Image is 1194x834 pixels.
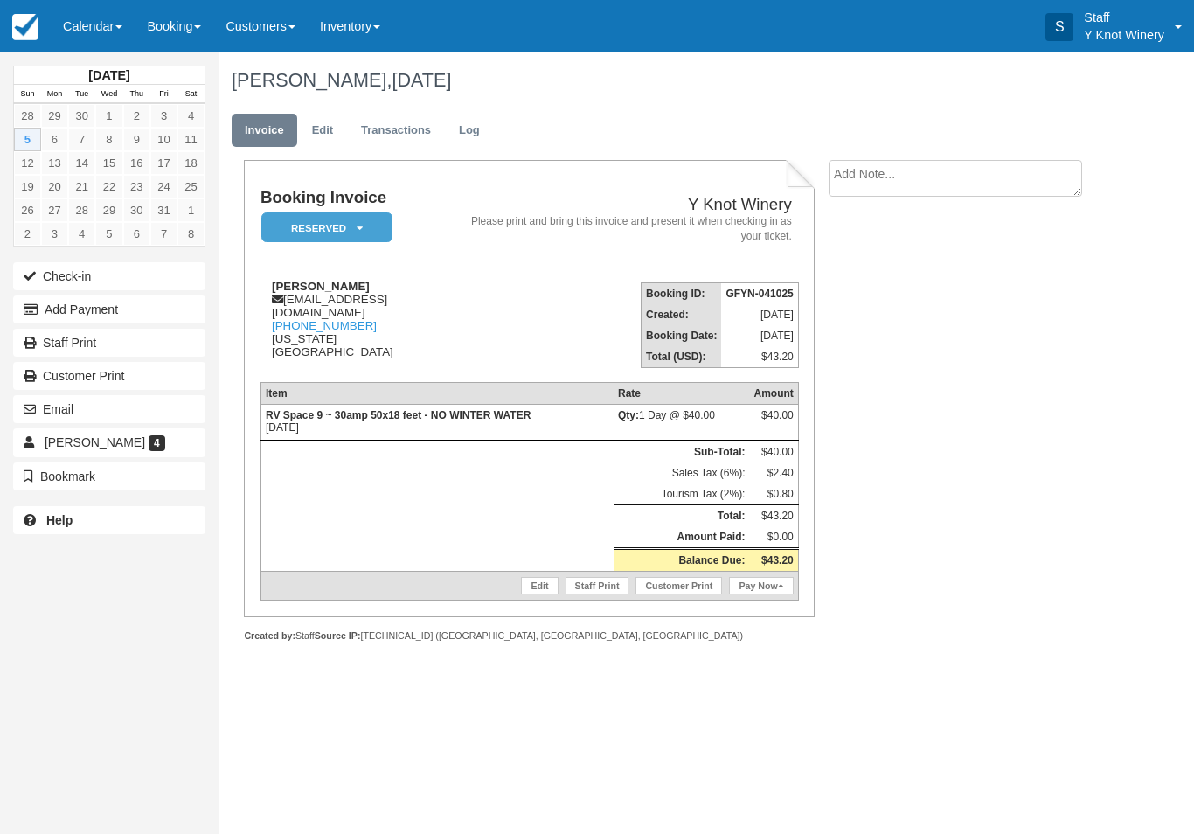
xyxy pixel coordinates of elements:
div: [EMAIL_ADDRESS][DOMAIN_NAME] [US_STATE] [GEOGRAPHIC_DATA] [260,280,464,358]
a: 25 [177,175,205,198]
img: checkfront-main-nav-mini-logo.png [12,14,38,40]
strong: Source IP: [315,630,361,641]
a: 4 [177,104,205,128]
a: 17 [150,151,177,175]
td: [DATE] [721,325,798,346]
b: Help [46,513,73,527]
th: Booking ID: [642,283,722,305]
td: $40.00 [749,441,798,463]
a: 5 [14,128,41,151]
th: Item [260,383,614,405]
td: $43.20 [721,346,798,368]
th: Amount Paid: [614,526,749,549]
a: 7 [150,222,177,246]
td: [DATE] [721,304,798,325]
p: Staff [1084,9,1164,26]
a: [PERSON_NAME] 4 [13,428,205,456]
strong: [DATE] [88,68,129,82]
a: 23 [123,175,150,198]
div: $40.00 [753,409,793,435]
a: 21 [68,175,95,198]
a: 29 [95,198,122,222]
a: 8 [95,128,122,151]
a: Customer Print [13,362,205,390]
a: 10 [150,128,177,151]
a: Staff Print [13,329,205,357]
a: 20 [41,175,68,198]
a: Invoice [232,114,297,148]
a: 22 [95,175,122,198]
th: Mon [41,85,68,104]
span: [PERSON_NAME] [45,435,145,449]
span: 4 [149,435,165,451]
button: Add Payment [13,295,205,323]
a: 16 [123,151,150,175]
a: 3 [150,104,177,128]
a: 26 [14,198,41,222]
td: $0.80 [749,483,798,505]
a: Help [13,506,205,534]
a: 1 [177,198,205,222]
a: 5 [95,222,122,246]
a: 2 [123,104,150,128]
a: 9 [123,128,150,151]
p: Y Knot Winery [1084,26,1164,44]
td: 1 Day @ $40.00 [614,405,749,441]
div: Staff [TECHNICAL_ID] ([GEOGRAPHIC_DATA], [GEOGRAPHIC_DATA], [GEOGRAPHIC_DATA]) [244,629,815,643]
a: Log [446,114,493,148]
th: Wed [95,85,122,104]
a: 1 [95,104,122,128]
a: 19 [14,175,41,198]
th: Sun [14,85,41,104]
td: Sales Tax (6%): [614,462,749,483]
strong: Qty [618,409,639,421]
th: Thu [123,85,150,104]
strong: [PERSON_NAME] [272,280,370,293]
a: 24 [150,175,177,198]
a: 6 [123,222,150,246]
td: $43.20 [749,505,798,527]
th: Sat [177,85,205,104]
th: Total: [614,505,749,527]
td: $2.40 [749,462,798,483]
a: 11 [177,128,205,151]
a: 6 [41,128,68,151]
td: Tourism Tax (2%): [614,483,749,505]
a: 15 [95,151,122,175]
a: 2 [14,222,41,246]
button: Check-in [13,262,205,290]
h1: Booking Invoice [260,189,464,207]
a: Transactions [348,114,444,148]
h1: [PERSON_NAME], [232,70,1101,91]
th: Created: [642,304,722,325]
th: Rate [614,383,749,405]
a: Reserved [260,212,386,244]
a: 14 [68,151,95,175]
a: 12 [14,151,41,175]
a: 8 [177,222,205,246]
td: [DATE] [260,405,614,441]
a: Pay Now [729,577,793,594]
a: 29 [41,104,68,128]
em: Reserved [261,212,392,243]
a: Edit [299,114,346,148]
a: 4 [68,222,95,246]
strong: GFYN-041025 [725,288,793,300]
th: Tue [68,85,95,104]
th: Sub-Total: [614,441,749,463]
button: Bookmark [13,462,205,490]
a: 31 [150,198,177,222]
a: 13 [41,151,68,175]
th: Amount [749,383,798,405]
a: 3 [41,222,68,246]
th: Balance Due: [614,549,749,572]
span: [DATE] [392,69,451,91]
div: S [1045,13,1073,41]
a: 30 [123,198,150,222]
a: 28 [14,104,41,128]
a: [PHONE_NUMBER] [272,319,377,332]
button: Email [13,395,205,423]
th: Booking Date: [642,325,722,346]
th: Total (USD): [642,346,722,368]
a: Staff Print [566,577,629,594]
